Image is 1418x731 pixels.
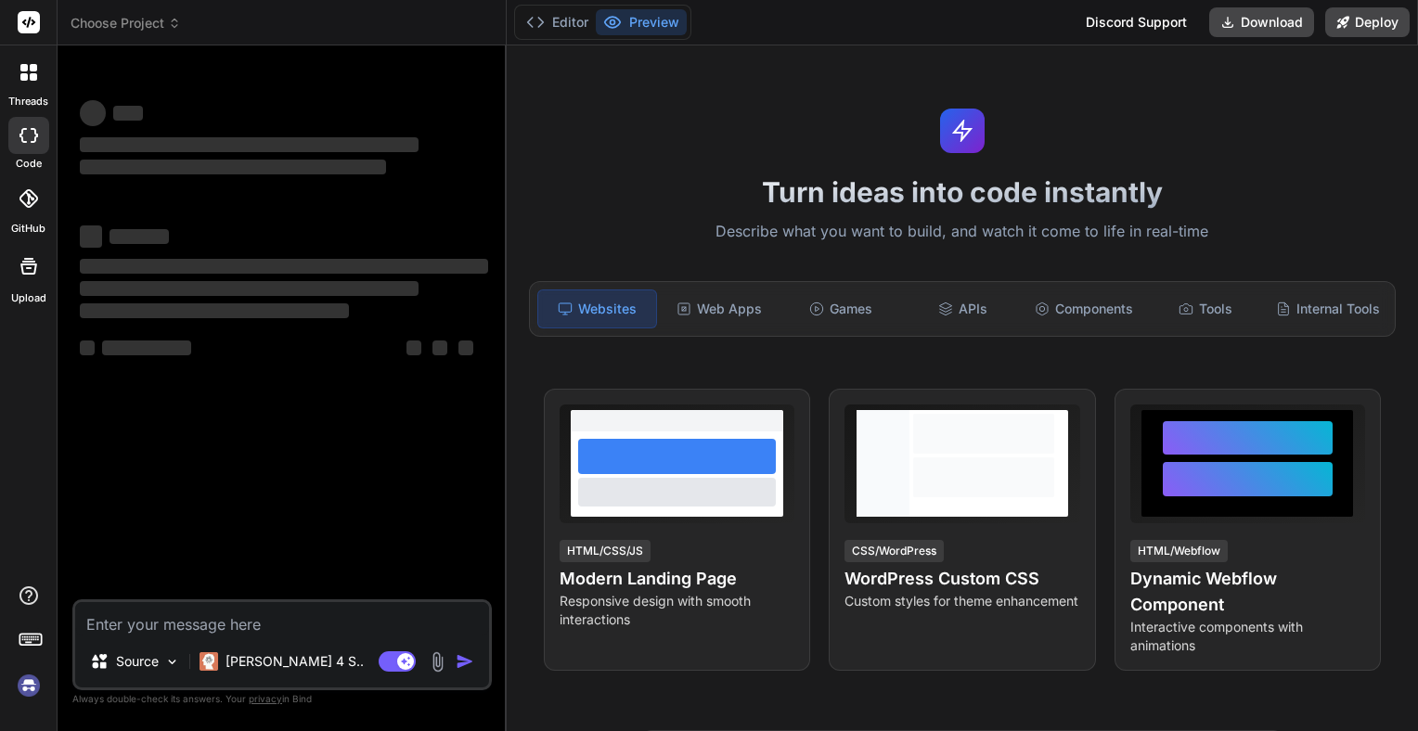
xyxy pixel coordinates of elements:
label: Upload [11,290,46,306]
p: [PERSON_NAME] 4 S.. [226,652,364,671]
div: Internal Tools [1269,289,1387,328]
span: privacy [249,693,282,704]
span: ‌ [110,229,169,244]
img: Claude 4 Sonnet [200,652,218,671]
span: ‌ [406,340,421,355]
span: ‌ [80,303,349,318]
span: ‌ [458,340,473,355]
img: attachment [427,651,448,673]
span: ‌ [102,340,191,355]
div: Games [782,289,900,328]
span: ‌ [80,281,419,296]
div: CSS/WordPress [844,540,944,562]
div: Websites [537,289,657,328]
button: Download [1209,7,1314,37]
img: signin [13,670,45,701]
p: Responsive design with smooth interactions [560,592,794,629]
span: ‌ [80,225,102,248]
div: Tools [1147,289,1265,328]
span: ‌ [80,137,419,152]
p: Describe what you want to build, and watch it come to life in real-time [518,220,1407,244]
button: Deploy [1325,7,1410,37]
div: HTML/CSS/JS [560,540,651,562]
span: Choose Project [71,14,181,32]
h4: Modern Landing Page [560,566,794,592]
div: HTML/Webflow [1130,540,1228,562]
span: ‌ [80,259,488,274]
h4: Dynamic Webflow Component [1130,566,1365,618]
h1: Turn ideas into code instantly [518,175,1407,209]
div: Discord Support [1075,7,1198,37]
img: Pick Models [164,654,180,670]
button: Editor [519,9,596,35]
div: Components [1025,289,1143,328]
p: Always double-check its answers. Your in Bind [72,690,492,708]
span: ‌ [80,160,386,174]
span: ‌ [80,100,106,126]
div: Web Apps [661,289,779,328]
label: GitHub [11,221,45,237]
h4: WordPress Custom CSS [844,566,1079,592]
span: ‌ [432,340,447,355]
p: Custom styles for theme enhancement [844,592,1079,610]
p: Interactive components with animations [1130,618,1365,655]
span: ‌ [80,340,95,355]
img: icon [456,652,474,671]
div: APIs [904,289,1022,328]
label: threads [8,94,48,109]
label: code [16,156,42,172]
p: Source [116,652,159,671]
button: Preview [596,9,687,35]
span: ‌ [113,106,143,121]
